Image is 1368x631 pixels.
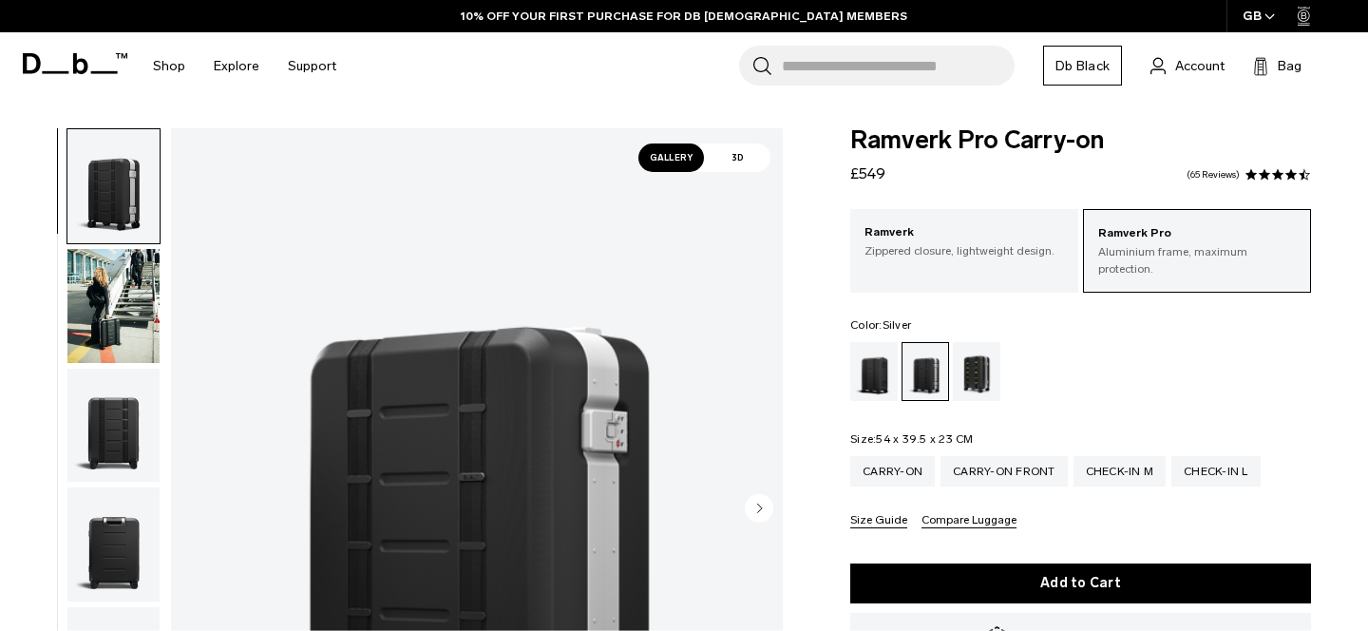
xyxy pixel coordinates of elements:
button: Add to Cart [850,564,1311,603]
a: Account [1150,54,1225,77]
span: £549 [850,164,885,182]
span: 3D [704,143,770,172]
a: Carry-on Front [940,456,1068,487]
a: Shop [153,32,185,100]
a: Db x New Amsterdam Surf Association [953,342,1000,401]
span: Silver [883,318,912,332]
button: Ramverk Pro Carry-on Silver [66,487,161,602]
a: 65 reviews [1187,170,1240,180]
span: Ramverk Pro Carry-on [850,128,1311,153]
legend: Size: [850,433,974,445]
nav: Main Navigation [139,32,351,100]
a: Silver [902,342,949,401]
p: Aluminium frame, maximum protection. [1098,243,1296,277]
p: Ramverk [864,223,1064,242]
button: Ramverk Pro Carry-on Silver [66,128,161,244]
p: Zippered closure, lightweight design. [864,242,1064,259]
button: Next slide [745,494,773,526]
span: Bag [1278,56,1301,76]
p: Ramverk Pro [1098,224,1296,243]
img: Ramverk Pro Carry-on Silver [67,129,160,243]
span: 54 x 39.5 x 23 CM [876,432,973,446]
a: Db Black [1043,46,1122,86]
a: Support [288,32,336,100]
a: Black Out [850,342,898,401]
img: Ramverk Pro Carry-on Silver [67,369,160,483]
button: Ramverk Pro Carry-on Silver [66,368,161,484]
a: 10% OFF YOUR FIRST PURCHASE FOR DB [DEMOGRAPHIC_DATA] MEMBERS [461,8,907,25]
span: Gallery [638,143,705,172]
img: Ramverk Pro Carry-on Silver [67,249,160,363]
button: Ramverk Pro Carry-on Silver [66,248,161,364]
a: Ramverk Zippered closure, lightweight design. [850,209,1078,274]
legend: Color: [850,319,911,331]
a: Check-in L [1171,456,1261,487]
button: Compare Luggage [921,514,1016,528]
button: Size Guide [850,514,907,528]
a: Check-in M [1073,456,1167,487]
span: Account [1175,56,1225,76]
img: Ramverk Pro Carry-on Silver [67,488,160,602]
button: Bag [1253,54,1301,77]
a: Carry-on [850,456,935,487]
a: Explore [214,32,259,100]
